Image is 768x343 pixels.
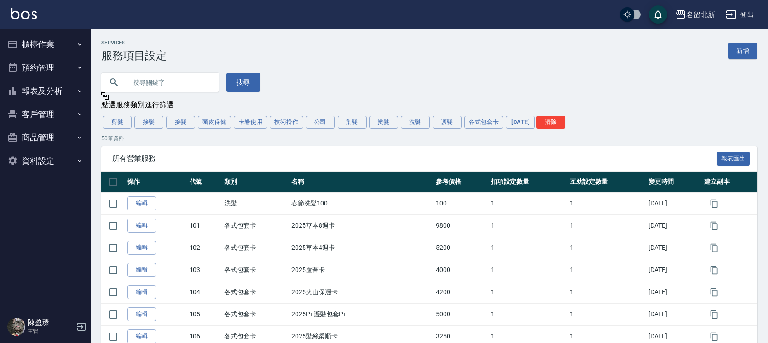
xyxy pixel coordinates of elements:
[222,237,289,259] td: 各式包套卡
[226,73,260,92] button: 搜尋
[401,116,430,129] button: 洗髮
[717,152,750,166] button: 報表匯出
[489,192,568,214] td: 1
[672,5,719,24] button: 名留北新
[489,171,568,193] th: 扣項設定數量
[222,281,289,303] td: 各式包套卡
[222,171,289,193] th: 類別
[187,281,223,303] td: 104
[7,318,25,336] img: Person
[270,116,303,129] button: 技術操作
[4,126,87,149] button: 商品管理
[101,100,757,110] div: 點選服務類別進行篩選
[434,237,489,259] td: 5200
[4,149,87,173] button: 資料設定
[649,5,667,24] button: save
[289,259,433,281] td: 2025蘆薈卡
[289,214,433,237] td: 2025草本8週卡
[646,192,701,214] td: [DATE]
[127,285,156,299] a: 編輯
[338,116,367,129] button: 染髮
[125,171,187,193] th: 操作
[289,281,433,303] td: 2025火山保濕卡
[103,116,132,129] button: 剪髮
[568,259,646,281] td: 1
[127,219,156,233] a: 編輯
[4,79,87,103] button: 報表及分析
[646,303,701,325] td: [DATE]
[127,196,156,210] a: 編輯
[646,259,701,281] td: [DATE]
[722,6,757,23] button: 登出
[28,318,74,327] h5: 陳盈臻
[646,171,701,193] th: 變更時間
[28,327,74,335] p: 主管
[434,259,489,281] td: 4000
[222,259,289,281] td: 各式包套卡
[568,281,646,303] td: 1
[568,192,646,214] td: 1
[187,171,223,193] th: 代號
[489,259,568,281] td: 1
[187,303,223,325] td: 105
[464,116,504,129] button: 各式包套卡
[101,49,167,62] h3: 服務項目設定
[568,214,646,237] td: 1
[289,171,433,193] th: 名稱
[234,116,267,129] button: 卡卷使用
[686,9,715,20] div: 名留北新
[433,116,462,129] button: 護髮
[187,237,223,259] td: 102
[127,70,212,95] input: 搜尋關鍵字
[4,56,87,80] button: 預約管理
[646,237,701,259] td: [DATE]
[489,237,568,259] td: 1
[646,214,701,237] td: [DATE]
[489,303,568,325] td: 1
[568,303,646,325] td: 1
[646,281,701,303] td: [DATE]
[489,281,568,303] td: 1
[101,134,757,143] p: 50 筆資料
[289,303,433,325] td: 2025P+護髮包套P+
[198,116,231,129] button: 頭皮保健
[222,303,289,325] td: 各式包套卡
[369,116,398,129] button: 燙髮
[434,281,489,303] td: 4200
[434,192,489,214] td: 100
[568,171,646,193] th: 互助設定數量
[289,237,433,259] td: 2025草本4週卡
[101,40,167,46] h2: Services
[717,153,750,162] a: 報表匯出
[222,192,289,214] td: 洗髮
[702,171,757,193] th: 建立副本
[127,241,156,255] a: 編輯
[306,116,335,129] button: 公司
[489,214,568,237] td: 1
[134,116,163,129] button: 接髮
[506,116,535,129] button: [DATE]
[4,33,87,56] button: 櫃檯作業
[4,103,87,126] button: 客戶管理
[127,307,156,321] a: 編輯
[568,237,646,259] td: 1
[222,214,289,237] td: 各式包套卡
[112,154,717,163] span: 所有營業服務
[289,192,433,214] td: 春節洗髮100
[166,116,195,129] button: 接髮
[434,214,489,237] td: 9800
[11,8,37,19] img: Logo
[187,259,223,281] td: 103
[536,116,565,129] button: 清除
[728,43,757,59] a: 新增
[434,171,489,193] th: 參考價格
[434,303,489,325] td: 5000
[127,263,156,277] a: 編輯
[187,214,223,237] td: 101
